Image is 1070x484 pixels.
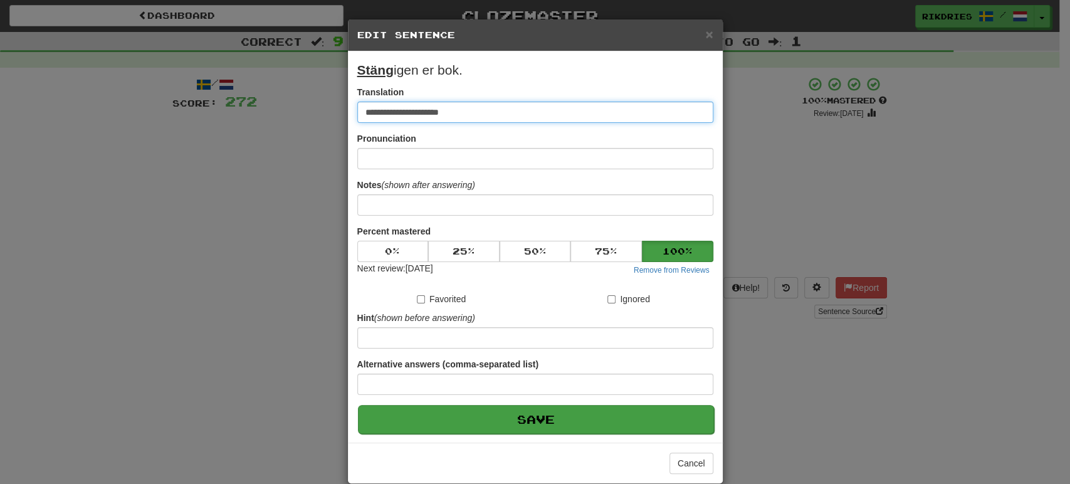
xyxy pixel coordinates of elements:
[669,453,713,474] button: Cancel
[417,293,466,305] label: Favorited
[374,313,475,323] em: (shown before answering)
[357,358,538,371] label: Alternative answers (comma-separated list)
[357,262,433,277] div: Next review: [DATE]
[417,295,425,303] input: Favorited
[357,86,404,98] label: Translation
[357,241,713,262] div: Percent mastered
[357,132,416,145] label: Pronunciation
[500,241,571,262] button: 50%
[357,63,394,77] u: Stäng
[570,241,642,262] button: 75%
[357,29,713,41] h5: Edit Sentence
[381,180,475,190] em: (shown after answering)
[357,179,475,191] label: Notes
[705,27,713,41] span: ×
[357,61,713,80] p: igen er bok.
[642,241,713,262] button: 100%
[357,241,429,262] button: 0%
[428,241,500,262] button: 25%
[607,293,649,305] label: Ignored
[357,312,475,324] label: Hint
[705,28,713,41] button: Close
[357,225,431,238] label: Percent mastered
[358,405,714,434] button: Save
[630,263,713,277] button: Remove from Reviews
[607,295,616,303] input: Ignored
